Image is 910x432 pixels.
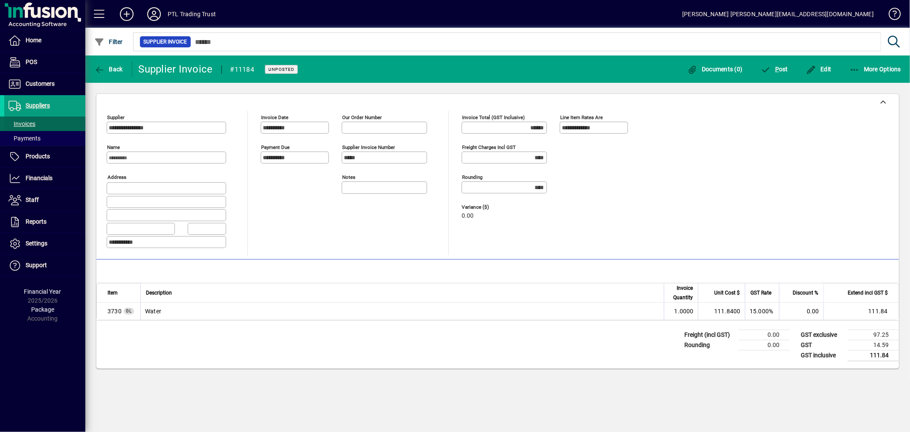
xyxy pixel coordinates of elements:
div: PTL Trading Trust [168,7,216,21]
td: 14.59 [848,340,899,350]
mat-label: Supplier invoice number [342,144,395,150]
td: 1.0000 [664,303,698,320]
span: Unposted [268,67,294,72]
td: GST exclusive [797,330,848,340]
mat-label: Line item rates are [560,114,603,120]
td: Rounding [680,340,738,350]
td: GST [797,340,848,350]
span: Documents (0) [687,66,743,73]
span: Home [26,37,41,44]
span: Discount % [793,288,818,298]
td: GST inclusive [797,350,848,361]
span: Extend incl GST $ [848,288,888,298]
span: Package [31,306,54,313]
span: Support [26,262,47,269]
td: Water [140,303,664,320]
a: Invoices [4,117,85,131]
mat-label: Invoice date [261,114,288,120]
div: #11184 [230,63,255,76]
span: Financial Year [24,288,61,295]
span: More Options [849,66,901,73]
a: Payments [4,131,85,146]
mat-label: Supplier [107,114,125,120]
span: Filter [94,38,123,45]
span: Payments [9,135,41,142]
a: POS [4,52,85,73]
span: Settings [26,240,47,247]
a: Products [4,146,85,167]
a: Support [4,255,85,276]
mat-label: Name [107,144,120,150]
td: Freight (incl GST) [680,330,738,340]
a: Knowledge Base [882,2,899,29]
span: Description [146,288,172,298]
span: Variance ($) [462,204,513,210]
span: GST Rate [750,288,771,298]
span: Invoices [9,120,35,127]
span: Supplier Invoice [143,38,187,46]
a: Reports [4,211,85,233]
span: Item [108,288,118,298]
a: Settings [4,233,85,254]
mat-label: Notes [342,174,355,180]
span: Water [108,307,122,315]
button: More Options [847,61,904,77]
span: ost [761,66,788,73]
button: Profile [140,6,168,22]
button: Filter [92,34,125,50]
div: [PERSON_NAME] [PERSON_NAME][EMAIL_ADDRESS][DOMAIN_NAME] [682,7,874,21]
td: 111.8400 [698,303,745,320]
a: Customers [4,73,85,95]
button: Back [92,61,125,77]
span: Staff [26,196,39,203]
td: 0.00 [738,330,790,340]
span: Invoice Quantity [669,283,693,302]
span: Reports [26,218,47,225]
mat-label: Payment due [261,144,290,150]
td: 0.00 [779,303,823,320]
mat-label: Our order number [342,114,382,120]
span: Customers [26,80,55,87]
span: Unit Cost $ [714,288,740,298]
span: 0.00 [462,213,474,219]
span: Back [94,66,123,73]
button: Edit [804,61,834,77]
div: Supplier Invoice [139,62,213,76]
td: 97.25 [848,330,899,340]
button: Add [113,6,140,22]
mat-label: Rounding [462,174,483,180]
td: 111.84 [823,303,898,320]
td: 15.000% [745,303,779,320]
button: Documents (0) [685,61,745,77]
app-page-header-button: Back [85,61,132,77]
span: POS [26,58,37,65]
a: Staff [4,190,85,211]
span: Suppliers [26,102,50,109]
mat-label: Invoice Total (GST inclusive) [462,114,525,120]
a: Financials [4,168,85,189]
span: Financials [26,175,52,181]
td: 0.00 [738,340,790,350]
span: Edit [806,66,832,73]
button: Post [759,61,791,77]
mat-label: Freight charges incl GST [462,144,516,150]
span: P [775,66,779,73]
td: 111.84 [848,350,899,361]
span: GL [126,309,132,313]
span: Products [26,153,50,160]
a: Home [4,30,85,51]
